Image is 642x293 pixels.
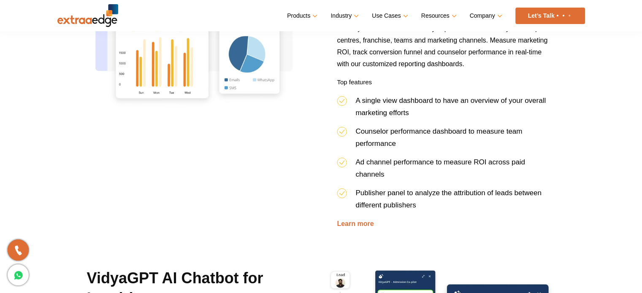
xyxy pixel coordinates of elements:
a: Learn more [337,220,374,227]
a: Industry [330,10,357,22]
li: A single view dashboard to have an overview of your overall marketing efforts [337,94,555,125]
li: Ad channel performance to measure ROI across paid channels [337,156,555,187]
a: Use Cases [372,10,406,22]
a: Let’s Talk [515,8,585,24]
li: Counselor performance dashboard to measure team performance [337,125,555,156]
p: We have over 150+ reports in our CRM for educational institutions that allows you to measure and ... [337,11,555,76]
a: Resources [421,10,455,22]
a: Products [287,10,316,22]
li: Publisher panel to analyze the attribution of leads between different publishers [337,187,555,218]
strong: Top features [337,78,372,86]
a: Company [470,10,501,22]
